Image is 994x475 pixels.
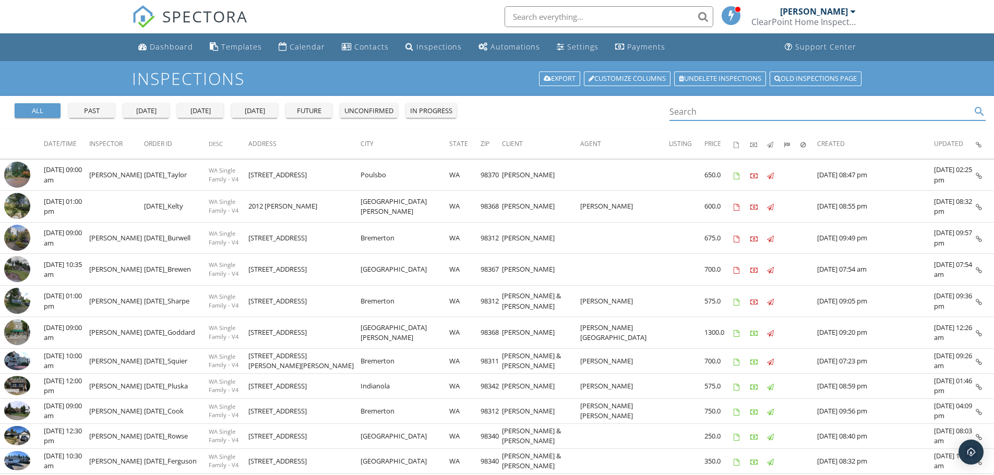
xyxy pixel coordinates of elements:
div: [DATE] [236,106,273,116]
th: Price: Not sorted. [704,129,734,159]
a: Templates [206,38,266,57]
td: [PERSON_NAME] [580,191,669,223]
span: Date/Time [44,139,77,148]
img: 9508768%2Fcover_photos%2FYldK5JZVnwP4U3kz9mWj%2Fsmall.jpg [4,401,30,420]
td: 575.0 [704,373,734,398]
th: Desc: Not sorted. [209,129,248,159]
a: Calendar [274,38,329,57]
button: in progress [406,103,457,118]
span: WA Single Family - V4 [209,293,238,309]
td: [STREET_ADDRESS] [248,448,361,473]
span: Price [704,139,721,148]
td: [PERSON_NAME] [89,285,144,317]
td: 250.0 [704,423,734,448]
span: State [449,139,468,148]
td: [DATE] 08:47 pm [817,159,934,191]
span: Listing [669,139,692,148]
td: 1300.0 [704,317,734,349]
a: Export [539,71,580,86]
th: Zip: Not sorted. [481,129,502,159]
td: [DATE] 12:26 am [934,317,976,349]
td: [PERSON_NAME] [502,317,580,349]
button: unconfirmed [340,103,398,118]
div: future [290,106,328,116]
td: 650.0 [704,159,734,191]
td: [PERSON_NAME] [502,254,580,286]
td: [PERSON_NAME] & [PERSON_NAME] [502,423,580,448]
td: Indianola [361,373,449,398]
td: [PERSON_NAME] [89,254,144,286]
td: [STREET_ADDRESS] [248,398,361,423]
td: [PERSON_NAME] [89,348,144,373]
td: [PERSON_NAME] [89,373,144,398]
td: 98368 [481,317,502,349]
img: The Best Home Inspection Software - Spectora [132,5,155,28]
img: 9561184%2Freports%2Fb44eca37-ad56-400a-b532-9abbc0094e04%2Fcover_photos%2FLlAbjd1IwDD97x8PQCiC%2F... [4,376,30,395]
td: [STREET_ADDRESS][PERSON_NAME][PERSON_NAME] [248,348,361,373]
td: 350.0 [704,448,734,473]
span: Created [817,139,845,148]
th: Date/Time: Not sorted. [44,129,89,159]
img: streetview [4,256,30,282]
td: [DATE] 08:40 pm [817,423,934,448]
td: [DATE] 09:49 pm [817,222,934,254]
div: past [73,106,111,116]
div: [DATE] [182,106,219,116]
td: [DATE] 07:54 am [817,254,934,286]
th: Paid: Not sorted. [750,129,767,159]
td: 700.0 [704,254,734,286]
td: [PERSON_NAME] [89,423,144,448]
td: [PERSON_NAME] [502,222,580,254]
td: [DATE] 08:03 am [934,423,976,448]
th: Listing: Not sorted. [669,129,704,159]
td: [PERSON_NAME] [580,373,669,398]
td: [DATE] 10:30 am [44,448,89,473]
td: [PERSON_NAME] [580,348,669,373]
h1: Inspections [132,69,863,88]
span: Updated [934,139,963,148]
td: [STREET_ADDRESS] [248,423,361,448]
td: 98340 [481,423,502,448]
img: streetview [4,225,30,251]
a: Payments [611,38,669,57]
span: WA Single Family - V4 [209,261,238,277]
td: WA [449,373,481,398]
td: Bremerton [361,348,449,373]
td: [PERSON_NAME] [89,398,144,423]
td: [DATE] 09:00 am [44,317,89,349]
span: WA Single Family - V4 [209,453,238,469]
img: streetview [4,288,30,314]
span: Order ID [144,139,172,148]
td: [DATE] 01:46 pm [934,373,976,398]
a: Automations (Basic) [474,38,544,57]
td: WA [449,159,481,191]
span: SPECTORA [162,5,248,27]
th: Published: Not sorted. [767,129,784,159]
a: Dashboard [134,38,197,57]
th: Agent: Not sorted. [580,129,669,159]
td: [GEOGRAPHIC_DATA] [361,423,449,448]
span: WA Single Family - V4 [209,352,238,369]
button: all [15,103,61,118]
th: State: Not sorted. [449,129,481,159]
td: 98342 [481,373,502,398]
td: [PERSON_NAME][GEOGRAPHIC_DATA] [580,317,669,349]
td: 575.0 [704,285,734,317]
img: streetview [4,162,30,188]
td: [STREET_ADDRESS] [248,317,361,349]
td: [DATE] 08:32 pm [817,448,934,473]
td: [DATE] 12:30 pm [44,423,89,448]
td: [GEOGRAPHIC_DATA][PERSON_NAME] [361,191,449,223]
td: [DATE]_Cook [144,398,209,423]
td: WA [449,191,481,223]
td: [GEOGRAPHIC_DATA] [361,254,449,286]
input: Search everything... [505,6,713,27]
img: 9575745%2Fcover_photos%2FmqjGuAQtPJdvU6a7kLgY%2Fsmall.jpg [4,351,30,370]
a: Settings [553,38,603,57]
td: [STREET_ADDRESS] [248,285,361,317]
td: [DATE]_Pluska [144,373,209,398]
td: 98312 [481,222,502,254]
div: Automations [490,42,540,52]
td: [DATE]_Kelty [144,191,209,223]
div: Payments [627,42,665,52]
